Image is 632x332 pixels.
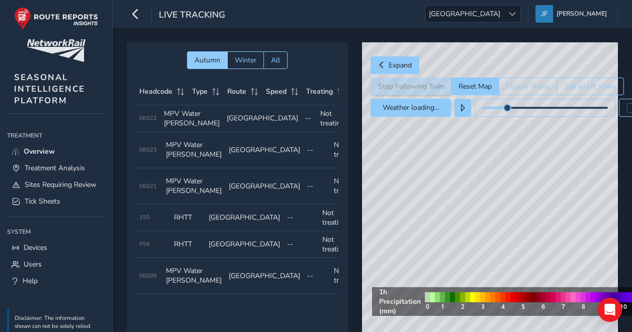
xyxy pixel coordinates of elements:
[499,78,557,95] button: Cluster Trains
[139,272,157,280] span: 06009
[159,9,225,23] span: Live Tracking
[7,143,105,160] a: Overview
[379,287,421,316] strong: 1h Precipitation (mm)
[139,240,150,248] span: 054
[170,205,205,231] td: RHTT
[451,78,499,95] button: Reset Map
[389,60,412,70] span: Expand
[598,298,622,322] div: Open Intercom Messenger
[319,205,353,231] td: Not treating
[557,5,607,23] span: [PERSON_NAME]
[535,5,553,23] img: diamond-layout
[535,5,610,23] button: [PERSON_NAME]
[7,273,105,289] a: Help
[14,7,98,30] img: rr logo
[205,205,284,231] td: [GEOGRAPHIC_DATA]
[162,132,225,168] td: MPV Water [PERSON_NAME]
[263,51,288,69] button: All
[162,168,225,205] td: MPV Water [PERSON_NAME]
[139,182,157,190] span: 06021
[557,78,624,95] button: See all UK trains
[235,55,256,65] span: Winter
[139,87,172,96] span: Headcode
[162,258,225,294] td: MPV Water [PERSON_NAME]
[330,168,362,205] td: Not treating
[25,180,97,189] span: Sites Requiring Review
[227,87,246,96] span: Route
[225,168,304,205] td: [GEOGRAPHIC_DATA]
[330,132,362,168] td: Not treating
[7,239,105,256] a: Devices
[23,276,38,286] span: Help
[187,51,227,69] button: Autumn
[371,56,419,74] button: Expand
[225,258,304,294] td: [GEOGRAPHIC_DATA]
[7,160,105,176] a: Treatment Analysis
[25,163,85,173] span: Treatment Analysis
[14,72,85,106] span: SEASONAL INTELLIGENCE PLATFORM
[302,105,317,132] td: --
[205,231,284,258] td: [GEOGRAPHIC_DATA]
[160,105,223,132] td: MPV Water [PERSON_NAME]
[271,55,280,65] span: All
[139,146,157,154] span: 06023
[7,256,105,273] a: Users
[7,224,105,239] div: System
[139,114,157,122] span: 06022
[170,231,205,258] td: RHTT
[24,147,55,156] span: Overview
[24,259,42,269] span: Users
[304,258,330,294] td: --
[225,132,304,168] td: [GEOGRAPHIC_DATA]
[7,193,105,210] a: Tick Sheets
[266,87,287,96] span: Speed
[319,231,353,258] td: Not treating
[195,55,220,65] span: Autumn
[284,231,318,258] td: --
[425,6,504,22] span: [GEOGRAPHIC_DATA]
[25,196,60,206] span: Tick Sheets
[7,128,105,143] div: Treatment
[304,132,330,168] td: --
[7,176,105,193] a: Sites Requiring Review
[223,105,302,132] td: [GEOGRAPHIC_DATA]
[284,205,318,231] td: --
[304,168,330,205] td: --
[371,99,451,117] button: Weather loading...
[24,243,47,252] span: Devices
[306,87,333,96] span: Treating
[27,39,85,62] img: customer logo
[317,105,348,132] td: Not treating
[139,214,150,221] span: 155
[192,87,208,96] span: Type
[227,51,263,69] button: Winter
[330,258,362,294] td: Not treating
